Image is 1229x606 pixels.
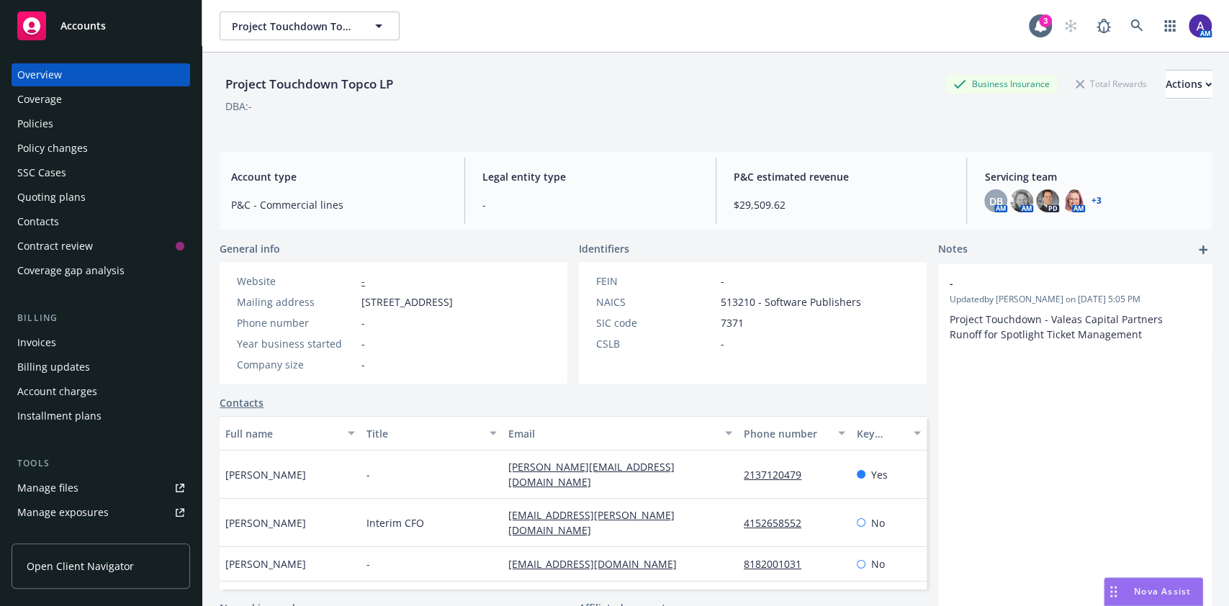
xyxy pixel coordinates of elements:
[482,197,698,212] span: -
[237,294,356,309] div: Mailing address
[12,186,190,209] a: Quoting plans
[1122,12,1151,40] a: Search
[1010,189,1033,212] img: photo
[950,293,1200,306] span: Updated by [PERSON_NAME] on [DATE] 5:05 PM
[225,467,306,482] span: [PERSON_NAME]
[596,336,715,351] div: CSLB
[1056,12,1085,40] a: Start snowing
[721,336,724,351] span: -
[744,426,829,441] div: Phone number
[1134,585,1191,597] span: Nova Assist
[231,169,447,184] span: Account type
[17,404,102,428] div: Installment plans
[237,315,356,330] div: Phone number
[12,311,190,325] div: Billing
[220,241,280,256] span: General info
[12,235,190,258] a: Contract review
[237,357,356,372] div: Company size
[220,416,361,451] button: Full name
[1194,241,1212,258] a: add
[366,467,370,482] span: -
[938,241,968,258] span: Notes
[12,501,190,524] a: Manage exposures
[989,194,1003,209] span: DB
[17,137,88,160] div: Policy changes
[1039,14,1052,27] div: 3
[17,63,62,86] div: Overview
[871,467,888,482] span: Yes
[17,356,90,379] div: Billing updates
[225,426,339,441] div: Full name
[1166,70,1212,99] button: Actions
[950,312,1200,327] p: Project Touchdown - Valeas Capital Partners
[12,6,190,46] a: Accounts
[12,525,190,548] a: Manage certificates
[366,515,424,530] span: Interim CFO
[1104,578,1122,605] div: Drag to move
[12,88,190,111] a: Coverage
[361,315,365,330] span: -
[12,63,190,86] a: Overview
[596,273,715,289] div: FEIN
[938,264,1212,353] div: -Updatedby [PERSON_NAME] on [DATE] 5:05 PMProject Touchdown - Valeas Capital PartnersRunoff for S...
[361,294,453,309] span: [STREET_ADDRESS]
[225,99,252,114] div: DBA: -
[744,516,813,530] a: 4152658552
[17,186,86,209] div: Quoting plans
[12,380,190,403] a: Account charges
[232,19,356,34] span: Project Touchdown Topco LP
[744,468,813,481] a: 2137120479
[231,197,447,212] span: P&C - Commercial lines
[12,259,190,282] a: Coverage gap analysis
[596,315,715,330] div: SIC code
[17,331,56,354] div: Invoices
[503,416,738,451] button: Email
[361,357,365,372] span: -
[744,557,813,571] a: 8182001031
[579,241,629,256] span: Identifiers
[17,88,62,111] div: Coverage
[17,501,109,524] div: Manage exposures
[12,137,190,160] a: Policy changes
[17,259,125,282] div: Coverage gap analysis
[361,274,365,288] a: -
[721,315,744,330] span: 7371
[721,273,724,289] span: -
[508,557,688,571] a: [EMAIL_ADDRESS][DOMAIN_NAME]
[237,273,356,289] div: Website
[596,294,715,309] div: NAICS
[12,456,190,471] div: Tools
[984,169,1200,184] span: Servicing team
[1189,14,1212,37] img: photo
[871,515,885,530] span: No
[220,75,399,94] div: Project Touchdown Topco LP
[220,395,264,410] a: Contacts
[361,416,502,451] button: Title
[1104,577,1203,606] button: Nova Assist
[12,476,190,499] a: Manage files
[17,210,59,233] div: Contacts
[508,508,675,537] a: [EMAIL_ADDRESS][PERSON_NAME][DOMAIN_NAME]
[17,235,93,258] div: Contract review
[734,197,950,212] span: $29,509.62
[225,515,306,530] span: [PERSON_NAME]
[1089,12,1118,40] a: Report a Bug
[12,112,190,135] a: Policies
[950,327,1200,342] li: Runoff for Spotlight Ticket Management
[361,336,365,351] span: -
[871,556,885,571] span: No
[27,558,134,574] span: Open Client Navigator
[220,12,400,40] button: Project Touchdown Topco LP
[12,331,190,354] a: Invoices
[12,210,190,233] a: Contacts
[17,525,112,548] div: Manage certificates
[508,460,675,489] a: [PERSON_NAME][EMAIL_ADDRESS][DOMAIN_NAME]
[17,380,97,403] div: Account charges
[1062,189,1085,212] img: photo
[482,169,698,184] span: Legal entity type
[508,426,716,441] div: Email
[946,75,1057,93] div: Business Insurance
[1068,75,1154,93] div: Total Rewards
[225,556,306,571] span: [PERSON_NAME]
